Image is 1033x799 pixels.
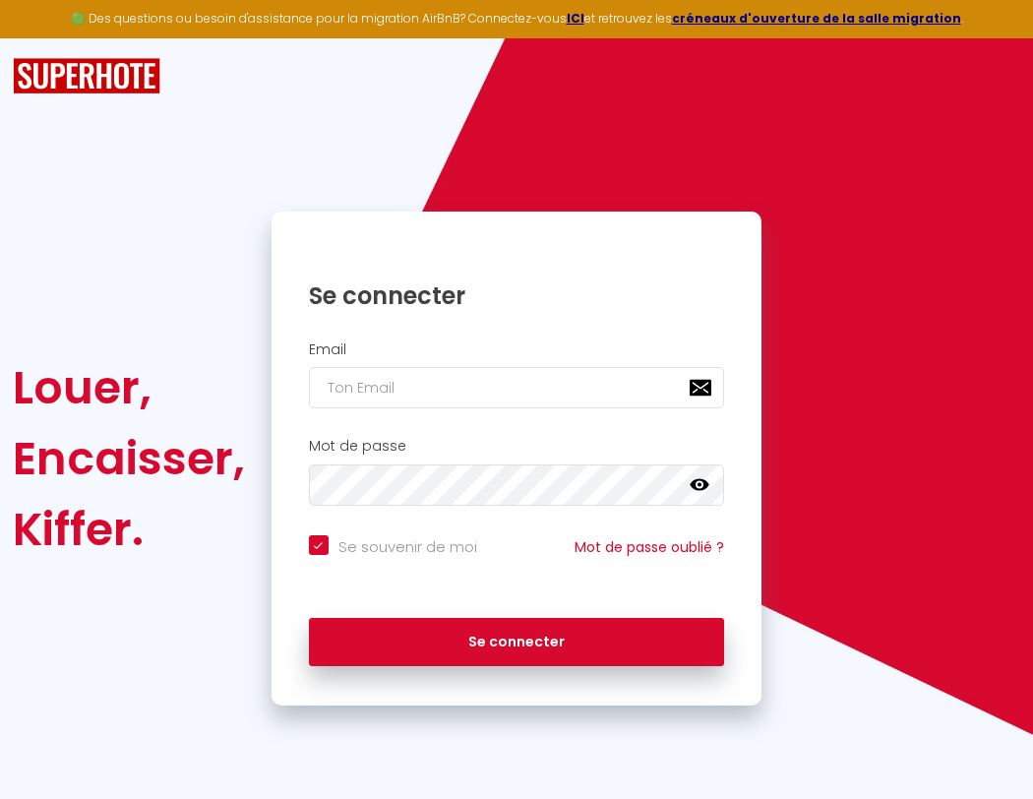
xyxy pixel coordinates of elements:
[309,438,725,455] h2: Mot de passe
[309,280,725,311] h1: Se connecter
[13,494,245,565] div: Kiffer.
[672,10,961,27] a: créneaux d'ouverture de la salle migration
[309,367,725,408] input: Ton Email
[567,10,584,27] a: ICI
[13,58,160,94] img: SuperHote logo
[309,618,725,667] button: Se connecter
[309,341,725,358] h2: Email
[13,423,245,494] div: Encaisser,
[13,352,245,423] div: Louer,
[575,537,724,557] a: Mot de passe oublié ?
